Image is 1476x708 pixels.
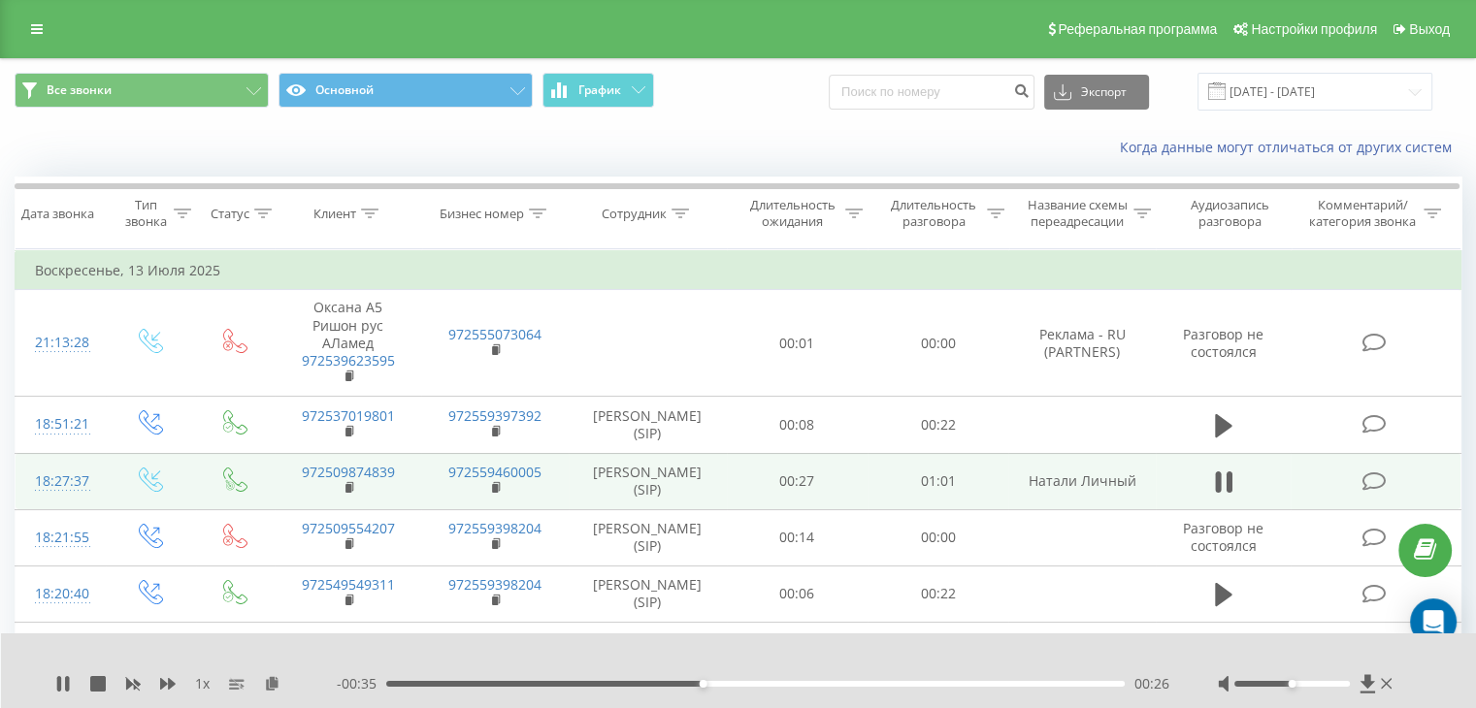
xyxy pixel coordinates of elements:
a: 972559398204 [448,519,541,537]
td: [PERSON_NAME] (SIP) [569,565,727,622]
span: График [578,83,621,97]
input: Поиск по номеру [829,75,1034,110]
span: Разговор не состоялся [1183,519,1263,555]
a: 972559397392 [448,631,541,650]
span: Разговор не состоялся [1183,631,1263,667]
div: Статус [211,206,249,222]
div: 18:51:21 [35,405,86,443]
a: 972509554207 [302,519,395,537]
td: 00:01 [727,290,868,397]
a: 972537019801 [302,406,395,425]
div: 18:20:40 [35,575,86,613]
span: Выход [1409,21,1450,37]
div: Accessibility label [700,680,707,688]
td: 00:02 [727,623,868,679]
td: 00:06 [727,565,868,622]
span: - 00:35 [337,674,386,693]
div: Длительность ожидания [744,197,841,230]
a: 972539623595 [302,351,395,370]
td: [PERSON_NAME] (SIP) [569,397,727,453]
td: 01:01 [868,453,1008,509]
td: 00:00 [868,509,1008,565]
a: 972555073064 [448,325,541,343]
a: 972559397392 [448,406,541,425]
span: Все звонки [47,82,112,98]
td: [PERSON_NAME] (SIP) [569,453,727,509]
div: Open Intercom Messenger [1410,598,1457,645]
td: 00:27 [727,453,868,509]
button: Экспорт [1044,75,1149,110]
span: 1 x [195,674,210,693]
td: Реклама - RU (PARTNERS) [1008,290,1155,397]
div: 21:13:28 [35,324,86,362]
td: [PERSON_NAME] (SIP) [569,509,727,565]
td: 00:22 [868,565,1008,622]
span: Настройки профиля [1251,21,1377,37]
div: Комментарий/категория звонка [1305,197,1419,230]
td: 00:22 [868,397,1008,453]
div: Тип звонка [122,197,168,230]
a: Когда данные могут отличаться от других систем [1120,138,1461,156]
td: 00:08 [727,397,868,453]
a: 972549549311 [302,575,395,594]
td: Натали Личный [1008,453,1155,509]
button: Основной [279,73,533,108]
div: Название схемы переадресации [1027,197,1129,230]
div: Клиент [313,206,356,222]
a: 972559460005 [448,463,541,481]
td: 00:00 [868,290,1008,397]
div: Длительность разговора [885,197,982,230]
td: Воскресенье, 13 Июля 2025 [16,251,1461,290]
span: Разговор не состоялся [1183,325,1263,361]
div: Accessibility label [1288,680,1296,688]
div: 18:27:37 [35,463,86,500]
div: 18:19:53 [35,631,86,669]
td: Оксана А5 Ришон рус АЛамед [275,290,421,397]
div: 18:21:55 [35,519,86,557]
button: График [542,73,654,108]
div: Дата звонка [21,206,94,222]
a: 972509874839 [302,463,395,481]
a: 972559398204 [448,575,541,594]
div: Сотрудник [602,206,667,222]
td: 00:14 [727,509,868,565]
button: Все звонки [15,73,269,108]
span: Реферальная программа [1058,21,1217,37]
div: Аудиозапись разговора [1173,197,1287,230]
td: [PERSON_NAME] [1008,623,1155,679]
span: 00:26 [1134,674,1169,693]
div: Бизнес номер [440,206,524,222]
td: 00:00 [868,623,1008,679]
a: 972537019801 [302,631,395,650]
